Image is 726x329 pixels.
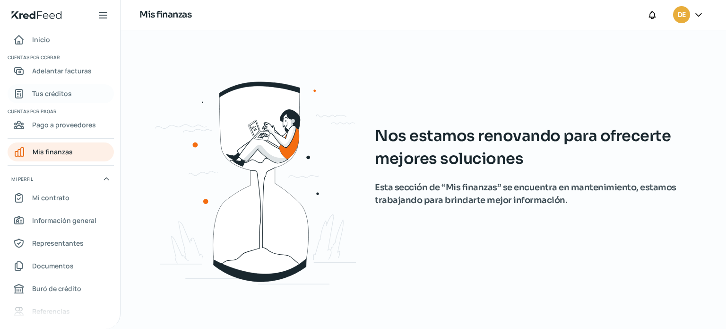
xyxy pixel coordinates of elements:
a: Tus créditos [8,84,114,103]
span: Pago a proveedores [32,119,96,131]
span: Nos estamos renovando para ofrecerte mejores soluciones [375,124,692,170]
span: Representantes [32,237,84,249]
span: Esta sección de “Mis finanzas” se encuentra en mantenimiento, estamos trabajando para brindarte m... [375,181,692,207]
a: Documentos [8,257,114,276]
img: waiting.svg [109,64,417,296]
span: Mi perfil [11,175,33,183]
a: Información general [8,211,114,230]
h1: Mis finanzas [139,8,191,22]
span: Mi contrato [32,192,69,204]
span: Referencias [32,305,70,317]
span: Adelantar facturas [32,65,92,77]
span: Inicio [32,34,50,45]
a: Adelantar facturas [8,62,114,80]
span: Información general [32,214,96,226]
a: Referencias [8,302,114,321]
a: Buró de crédito [8,279,114,298]
span: Documentos [32,260,74,272]
a: Pago a proveedores [8,116,114,134]
span: Cuentas por cobrar [8,53,112,62]
span: Buró de crédito [32,283,81,294]
span: DE [677,9,685,21]
a: Mi contrato [8,188,114,207]
span: Mis finanzas [33,146,73,158]
a: Mis finanzas [8,142,114,161]
span: Tus créditos [32,88,72,99]
span: Cuentas por pagar [8,107,112,116]
a: Inicio [8,30,114,49]
a: Representantes [8,234,114,253]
